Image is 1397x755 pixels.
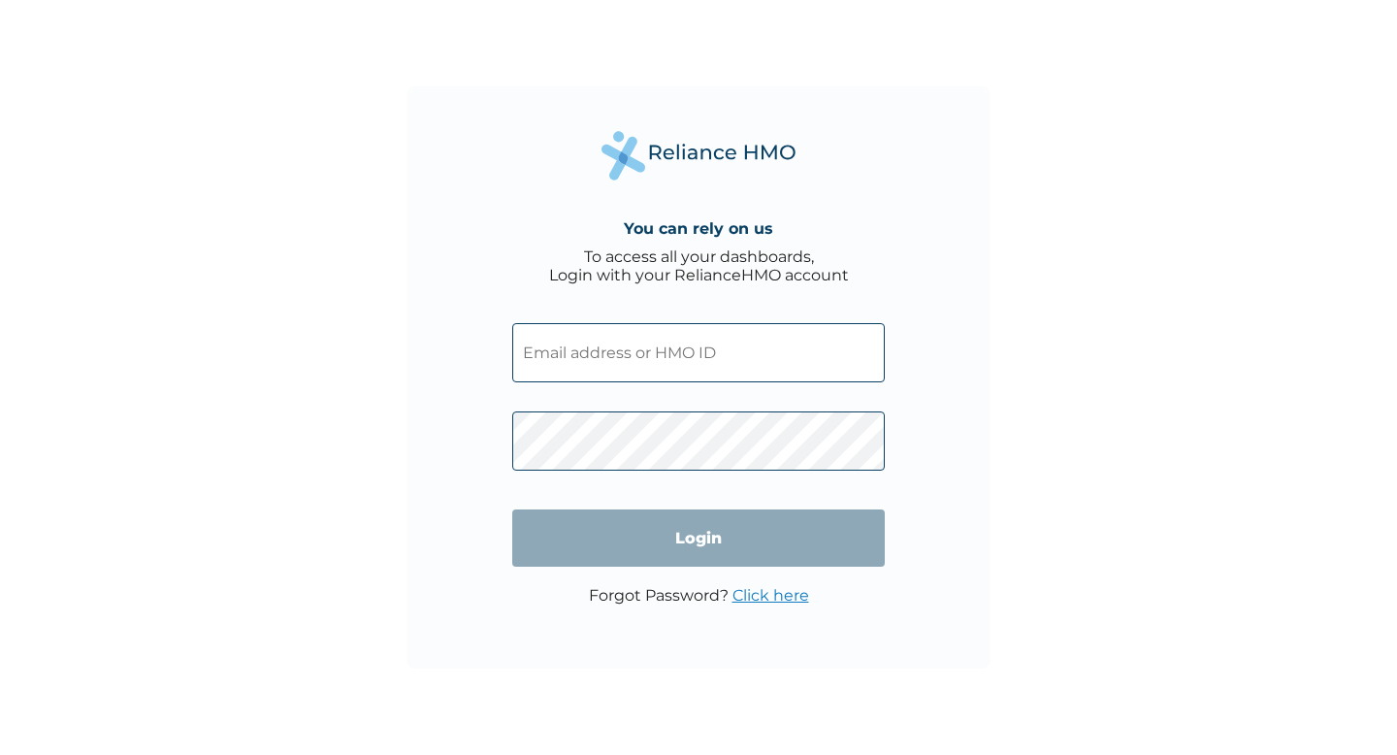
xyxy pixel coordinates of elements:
div: To access all your dashboards, Login with your RelianceHMO account [549,247,849,284]
input: Email address or HMO ID [512,323,885,382]
img: Reliance Health's Logo [601,131,796,181]
input: Login [512,509,885,567]
p: Forgot Password? [589,586,809,605]
a: Click here [732,586,809,605]
h4: You can rely on us [624,219,773,238]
